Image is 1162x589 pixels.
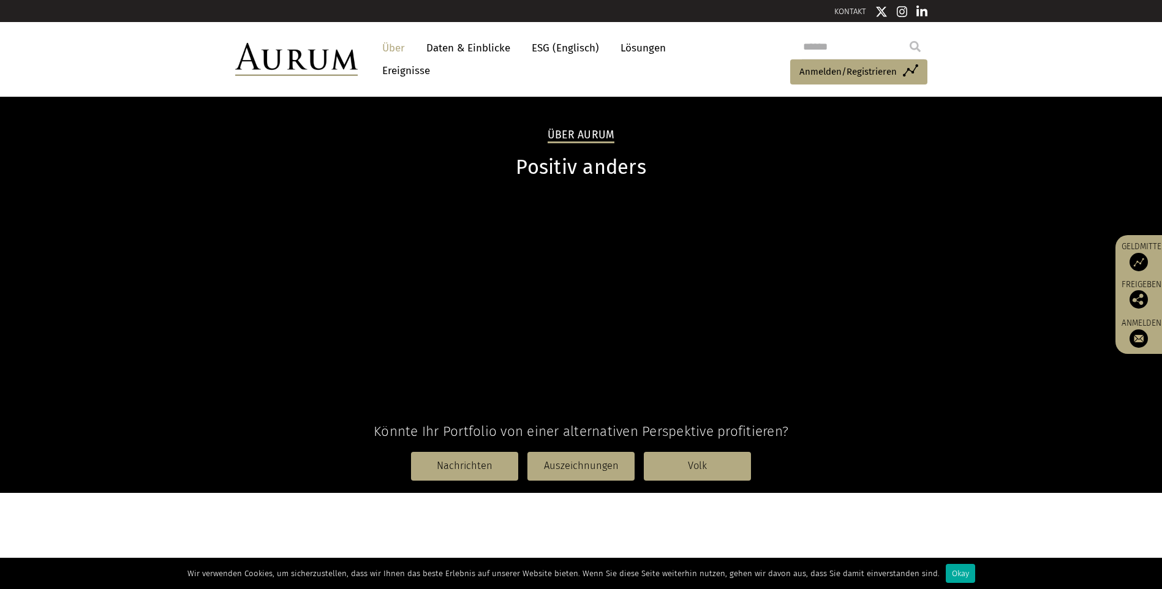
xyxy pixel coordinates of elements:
[790,59,927,85] a: Anmelden/Registrieren
[548,129,615,143] h2: Über Aurum
[1122,318,1161,348] a: Anmelden
[1122,279,1161,290] font: Freigeben
[527,452,635,480] a: Auszeichnungen
[411,452,518,480] a: Nachrichten
[1130,329,1148,348] img: Melden Sie sich für unseren Newsletter an
[834,7,866,16] a: KONTAKT
[1130,290,1148,309] img: Diesen Beitrag teilen
[946,564,975,583] div: Okay
[235,423,927,440] h4: Könnte Ihr Portfolio von einer alternativen Perspektive profitieren?
[903,34,927,59] input: Submit
[1122,318,1161,328] font: Anmelden
[916,6,927,18] img: Linkedin-Symbol
[420,37,516,59] a: Daten & Einblicke
[376,37,411,59] a: Über
[614,37,672,59] a: Lösungen
[875,6,888,18] img: Twitter-Symbol
[235,156,927,179] h1: Positiv anders
[1130,253,1148,271] img: Zugang zu Geldern
[235,43,358,76] img: Aurum
[644,452,751,480] a: Volk
[799,64,897,79] span: Anmelden/Registrieren
[897,6,908,18] img: Instagram-Symbol
[187,569,940,578] font: Wir verwenden Cookies, um sicherzustellen, dass wir Ihnen das beste Erlebnis auf unserer Website ...
[376,59,430,82] a: Ereignisse
[526,37,605,59] a: ESG (Englisch)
